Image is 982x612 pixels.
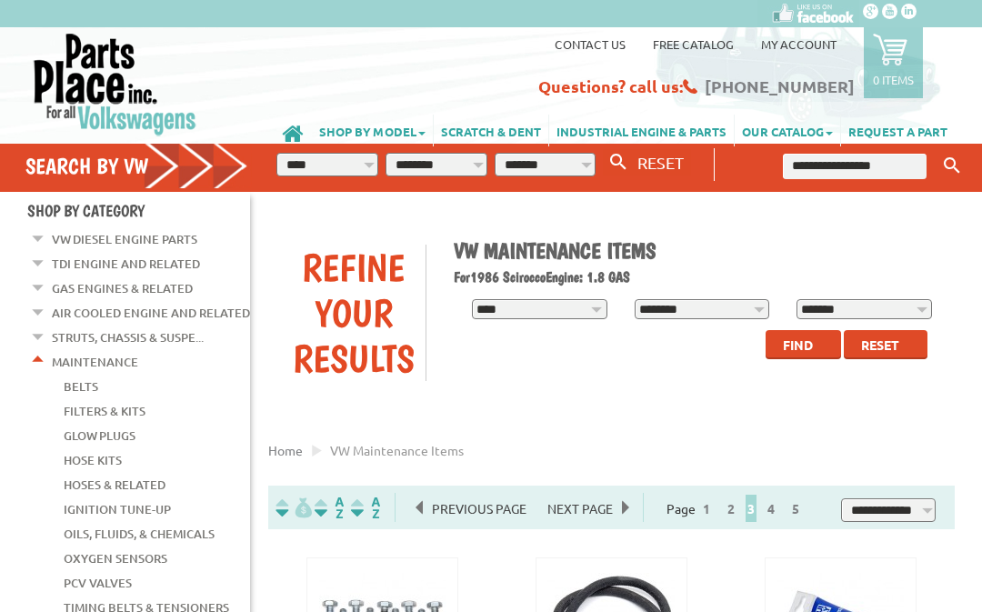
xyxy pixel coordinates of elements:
a: Glow Plugs [64,424,135,447]
a: Filters & Kits [64,399,145,423]
span: Previous Page [423,495,536,522]
div: Page [643,493,829,522]
a: PCV Valves [64,571,132,595]
span: VW maintenance items [330,442,464,458]
div: Refine Your Results [282,245,426,381]
a: Home [268,442,303,458]
a: Hoses & Related [64,473,165,497]
h2: 1986 Scirocco [454,268,941,286]
a: Next Page [538,500,622,517]
a: REQUEST A PART [841,115,955,146]
a: Ignition Tune-up [64,497,171,521]
a: Gas Engines & Related [52,276,193,300]
a: Free Catalog [653,36,734,52]
button: Reset [844,330,927,359]
button: Search By VW... [603,149,634,176]
a: VW Diesel Engine Parts [52,227,197,251]
span: Reset [861,336,899,353]
span: For [454,268,470,286]
a: Previous Page [416,500,538,517]
a: Hose Kits [64,448,122,472]
h4: Shop By Category [27,201,250,220]
a: TDI Engine and Related [52,252,200,276]
a: Oxygen Sensors [64,547,167,570]
a: My Account [761,36,837,52]
h1: VW Maintenance Items [454,237,941,264]
button: RESET [630,149,691,176]
a: Belts [64,375,98,398]
span: 3 [746,495,757,522]
h4: Search by VW [25,153,248,179]
a: 1 [698,500,715,517]
span: RESET [637,153,684,172]
span: Next Page [538,495,622,522]
a: SHOP BY MODEL [312,115,433,146]
img: Parts Place Inc! [32,32,198,136]
a: Maintenance [52,350,138,374]
span: Find [783,336,813,353]
a: 5 [787,500,804,517]
a: INDUSTRIAL ENGINE & PARTS [549,115,734,146]
span: Engine: 1.8 GAS [546,268,630,286]
a: Oils, Fluids, & Chemicals [64,522,215,546]
button: Find [766,330,841,359]
a: 2 [723,500,739,517]
a: 0 items [864,27,923,98]
a: OUR CATALOG [735,115,840,146]
a: Struts, Chassis & Suspe... [52,326,204,349]
a: 4 [763,500,779,517]
a: SCRATCH & DENT [434,115,548,146]
img: Sort by Sales Rank [347,497,384,518]
a: Contact us [555,36,626,52]
img: filterpricelow.svg [276,497,312,518]
button: Keyword Search [938,151,966,181]
a: Air Cooled Engine and Related [52,301,250,325]
p: 0 items [873,72,914,87]
img: Sort by Headline [311,497,347,518]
